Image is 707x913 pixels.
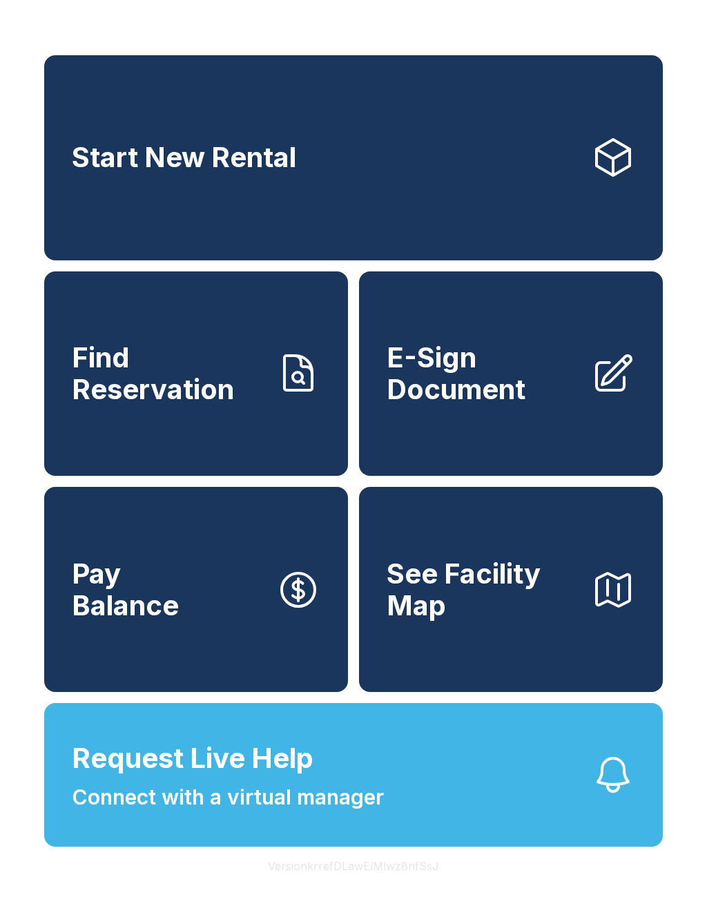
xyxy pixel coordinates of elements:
[72,142,296,173] span: Start New Rental
[44,487,348,692] button: PayBalance
[257,847,450,885] button: VersionkrrefDLawElMlwz8nfSsJ
[44,271,348,477] a: Find Reservation
[72,782,384,813] span: Connect with a virtual manager
[387,558,580,621] span: See Facility Map
[72,558,179,621] span: Pay Balance
[359,271,663,477] a: E-Sign Document
[387,342,580,405] span: E-Sign Document
[72,738,313,779] span: Request Live Help
[359,487,663,692] button: See Facility Map
[44,703,663,847] button: Request Live HelpConnect with a virtual manager
[44,55,663,260] a: Start New Rental
[72,342,265,405] span: Find Reservation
